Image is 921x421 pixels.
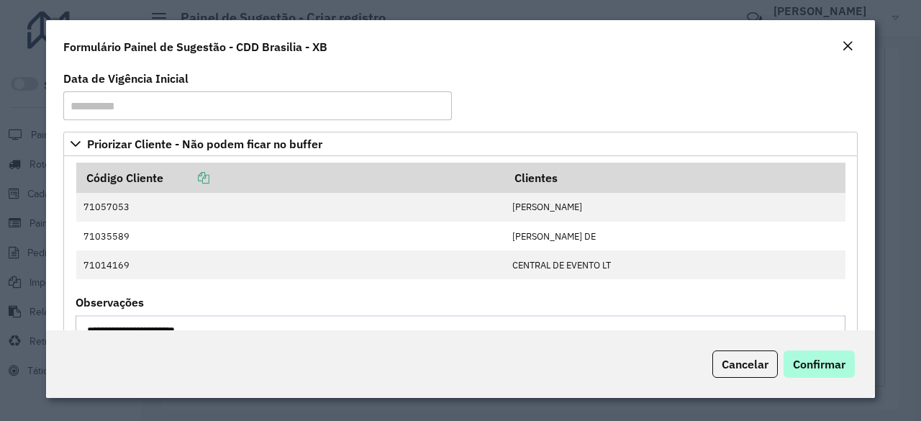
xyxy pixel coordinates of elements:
[842,40,853,52] em: Fechar
[76,163,505,193] th: Código Cliente
[163,171,209,185] a: Copiar
[76,193,505,222] td: 71057053
[76,250,505,279] td: 71014169
[504,163,845,193] th: Clientes
[76,294,144,311] label: Observações
[63,132,858,156] a: Priorizar Cliente - Não podem ficar no buffer
[712,350,778,378] button: Cancelar
[87,138,322,150] span: Priorizar Cliente - Não podem ficar no buffer
[784,350,855,378] button: Confirmar
[838,37,858,56] button: Close
[76,222,505,250] td: 71035589
[722,357,768,371] span: Cancelar
[63,70,189,87] label: Data de Vigência Inicial
[504,250,845,279] td: CENTRAL DE EVENTO LT
[793,357,845,371] span: Confirmar
[504,193,845,222] td: [PERSON_NAME]
[63,38,327,55] h4: Formulário Painel de Sugestão - CDD Brasilia - XB
[504,222,845,250] td: [PERSON_NAME] DE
